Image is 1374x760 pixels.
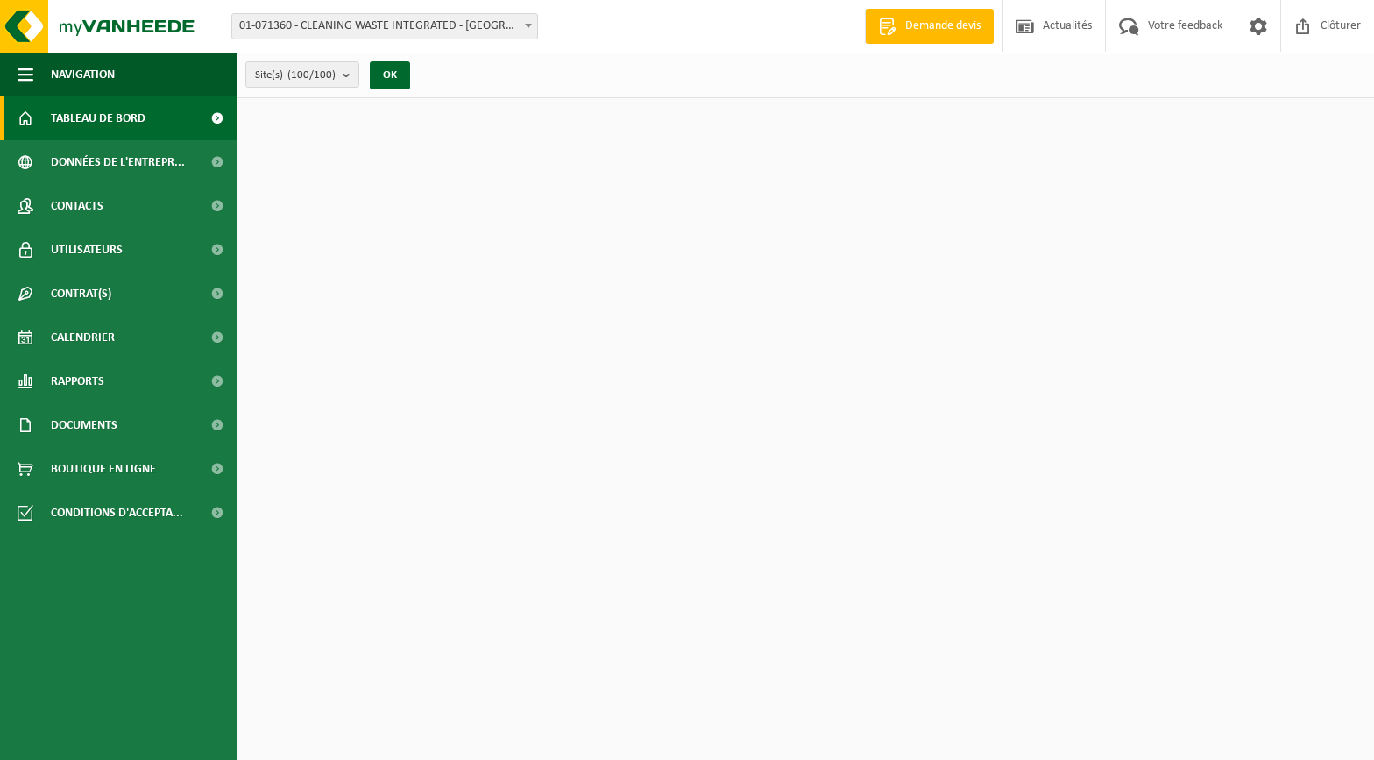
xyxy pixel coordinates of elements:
[287,69,336,81] count: (100/100)
[255,62,336,89] span: Site(s)
[51,140,185,184] span: Données de l'entrepr...
[51,403,117,447] span: Documents
[51,53,115,96] span: Navigation
[51,184,103,228] span: Contacts
[232,14,537,39] span: 01-071360 - CLEANING WASTE INTEGRATED - SAINT-GHISLAIN
[51,272,111,316] span: Contrat(s)
[51,447,156,491] span: Boutique en ligne
[51,96,145,140] span: Tableau de bord
[901,18,985,35] span: Demande devis
[370,61,410,89] button: OK
[51,359,104,403] span: Rapports
[865,9,994,44] a: Demande devis
[51,491,183,535] span: Conditions d'accepta...
[51,228,123,272] span: Utilisateurs
[245,61,359,88] button: Site(s)(100/100)
[231,13,538,39] span: 01-071360 - CLEANING WASTE INTEGRATED - SAINT-GHISLAIN
[51,316,115,359] span: Calendrier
